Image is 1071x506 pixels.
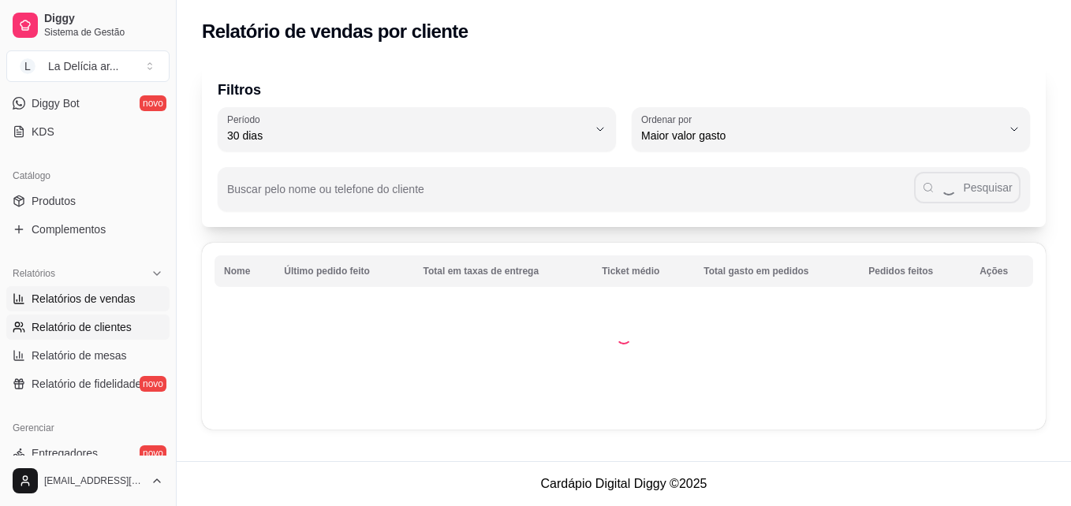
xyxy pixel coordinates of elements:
input: Buscar pelo nome ou telefone do cliente [227,188,914,203]
a: Relatório de clientes [6,314,170,340]
div: Loading [616,329,632,344]
span: Maior valor gasto [641,128,1002,143]
label: Ordenar por [641,113,697,126]
span: Relatório de mesas [32,348,127,363]
span: Produtos [32,193,76,209]
a: Complementos [6,217,170,242]
span: Relatório de clientes [32,319,132,335]
span: KDS [32,124,54,140]
span: Relatório de fidelidade [32,376,141,392]
a: Relatório de fidelidadenovo [6,371,170,396]
span: Relatórios de vendas [32,291,136,307]
a: Produtos [6,188,170,214]
a: KDS [6,119,170,144]
span: [EMAIL_ADDRESS][DOMAIN_NAME] [44,474,144,487]
a: Entregadoresnovo [6,441,170,466]
span: 30 dias [227,128,588,143]
a: DiggySistema de Gestão [6,6,170,44]
span: Diggy Bot [32,95,80,111]
span: Diggy [44,12,163,26]
span: L [20,58,35,74]
a: Diggy Botnovo [6,91,170,116]
button: Select a team [6,50,170,82]
footer: Cardápio Digital Diggy © 2025 [177,461,1071,506]
span: Relatórios [13,267,55,280]
button: Período30 dias [218,107,616,151]
p: Filtros [218,79,1030,101]
div: Gerenciar [6,415,170,441]
span: Entregadores [32,445,98,461]
button: [EMAIL_ADDRESS][DOMAIN_NAME] [6,462,170,500]
label: Período [227,113,265,126]
button: Ordenar porMaior valor gasto [632,107,1030,151]
h2: Relatório de vendas por cliente [202,19,468,44]
div: Catálogo [6,163,170,188]
div: La Delícia ar ... [48,58,119,74]
span: Complementos [32,221,106,237]
span: Sistema de Gestão [44,26,163,39]
a: Relatórios de vendas [6,286,170,311]
a: Relatório de mesas [6,343,170,368]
